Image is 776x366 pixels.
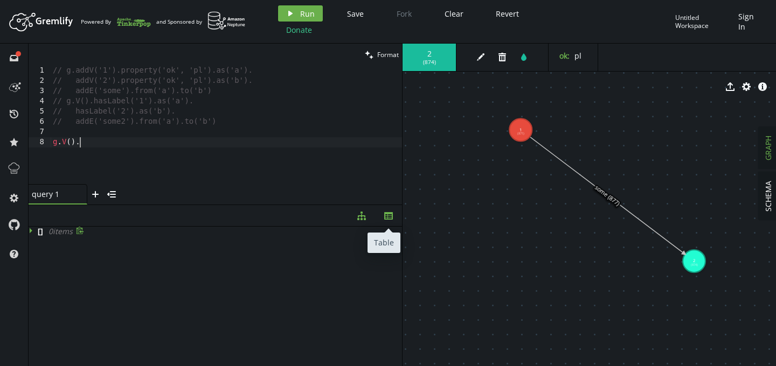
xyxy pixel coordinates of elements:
img: AWS Neptune [207,11,246,30]
span: Clear [445,9,463,19]
div: 7 [29,127,51,137]
button: Sign In [733,5,768,38]
span: ] [40,227,43,236]
span: Save [347,9,364,19]
tspan: 1 [519,127,522,132]
label: ok : [559,51,570,61]
span: Run [300,9,315,19]
span: ( 874 ) [423,59,436,66]
button: Revert [488,5,527,22]
div: 6 [29,117,51,127]
div: and Sponsored by [156,11,246,32]
span: Format [377,50,399,59]
span: Donate [286,25,312,35]
span: Fork [397,9,412,19]
div: 2 [29,76,51,86]
button: Clear [436,5,472,22]
div: 8 [29,137,51,147]
div: 1 [29,66,51,76]
tspan: 2 [693,258,695,263]
button: Save [339,5,372,22]
span: pl [574,51,581,61]
div: 5 [29,107,51,117]
button: Run [278,5,323,22]
span: Sign In [738,11,763,32]
tspan: (871) [517,131,524,136]
div: 3 [29,86,51,96]
span: SCHEMA [763,181,773,212]
span: 2 [413,49,445,59]
span: 0 item s [48,226,73,236]
span: query 1 [32,189,75,199]
span: GRAPH [763,136,773,160]
button: Format [362,44,402,66]
span: Revert [496,9,519,19]
button: Donate [278,22,320,38]
div: Untitled Workspace [675,13,733,30]
div: Table [368,233,400,253]
div: 4 [29,96,51,107]
button: Fork [388,5,420,22]
tspan: (874) [691,263,698,267]
div: Powered By [81,12,151,31]
span: [ [38,227,40,236]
